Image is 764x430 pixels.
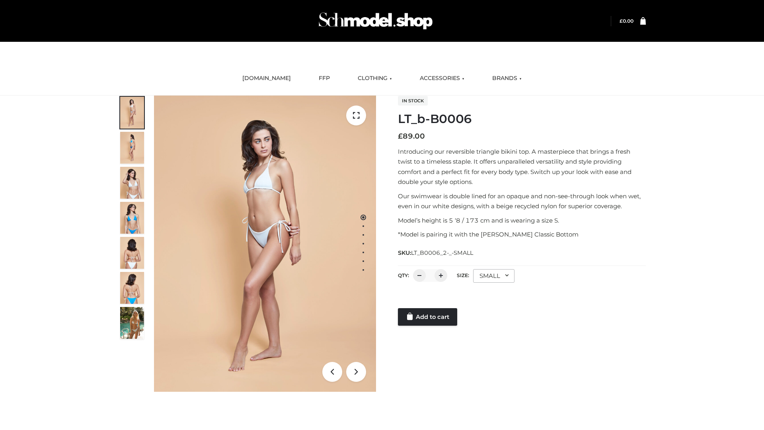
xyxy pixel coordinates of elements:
[120,272,144,304] img: ArielClassicBikiniTop_CloudNine_AzureSky_OW114ECO_8-scaled.jpg
[398,132,403,141] span: £
[398,96,428,106] span: In stock
[120,167,144,199] img: ArielClassicBikiniTop_CloudNine_AzureSky_OW114ECO_3-scaled.jpg
[154,96,376,392] img: ArielClassicBikiniTop_CloudNine_AzureSky_OW114ECO_1
[120,97,144,129] img: ArielClassicBikiniTop_CloudNine_AzureSky_OW114ECO_1-scaled.jpg
[352,70,398,87] a: CLOTHING
[398,215,646,226] p: Model’s height is 5 ‘8 / 173 cm and is wearing a size S.
[398,229,646,240] p: *Model is pairing it with the [PERSON_NAME] Classic Bottom
[473,269,515,283] div: SMALL
[398,272,409,278] label: QTY:
[313,70,336,87] a: FFP
[398,308,457,326] a: Add to cart
[398,248,474,258] span: SKU:
[236,70,297,87] a: [DOMAIN_NAME]
[120,202,144,234] img: ArielClassicBikiniTop_CloudNine_AzureSky_OW114ECO_4-scaled.jpg
[398,132,425,141] bdi: 89.00
[316,5,435,37] img: Schmodel Admin 964
[620,18,623,24] span: £
[486,70,528,87] a: BRANDS
[398,112,646,126] h1: LT_b-B0006
[398,147,646,187] p: Introducing our reversible triangle bikini top. A masterpiece that brings a fresh twist to a time...
[620,18,633,24] a: £0.00
[398,191,646,211] p: Our swimwear is double lined for an opaque and non-see-through look when wet, even in our white d...
[414,70,470,87] a: ACCESSORIES
[120,237,144,269] img: ArielClassicBikiniTop_CloudNine_AzureSky_OW114ECO_7-scaled.jpg
[120,307,144,339] img: Arieltop_CloudNine_AzureSky2.jpg
[620,18,633,24] bdi: 0.00
[411,249,473,256] span: LT_B0006_2-_-SMALL
[120,132,144,164] img: ArielClassicBikiniTop_CloudNine_AzureSky_OW114ECO_2-scaled.jpg
[457,272,469,278] label: Size:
